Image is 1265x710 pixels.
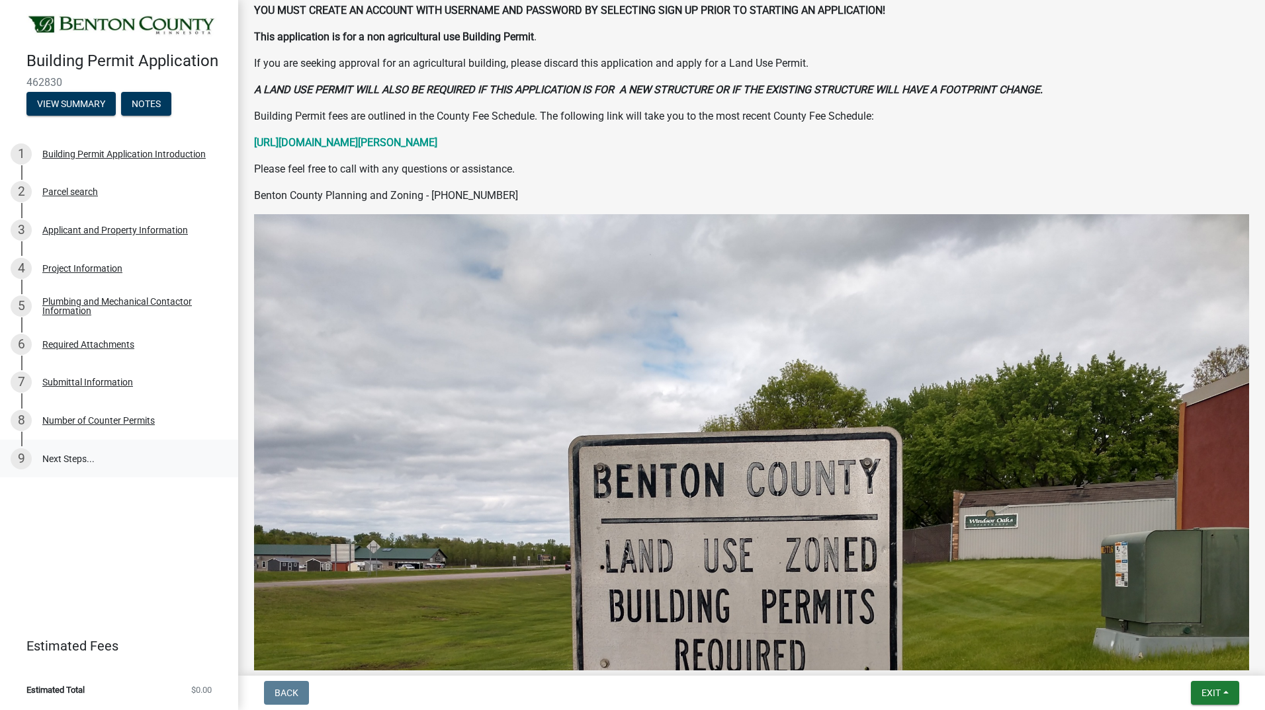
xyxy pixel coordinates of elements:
strong: A LAND USE PERMIT WILL ALSO BE REQUIRED IF THIS APPLICATION IS FOR A NEW STRUCTURE OR IF THE EXIS... [254,83,1043,96]
span: $0.00 [191,686,212,694]
div: 9 [11,448,32,469]
h4: Building Permit Application [26,52,228,71]
a: Estimated Fees [11,633,217,659]
div: Project Information [42,264,122,273]
div: Number of Counter Permits [42,416,155,425]
p: Building Permit fees are outlined in the County Fee Schedule. The following link will take you to... [254,108,1249,124]
p: Benton County Planning and Zoning - [PHONE_NUMBER] [254,188,1249,204]
div: 6 [11,334,32,355]
div: Plumbing and Mechanical Contactor Information [42,297,217,315]
button: View Summary [26,92,116,116]
button: Back [264,681,309,705]
div: Submittal Information [42,377,133,387]
p: Please feel free to call with any questions or assistance. [254,161,1249,177]
p: If you are seeking approval for an agricultural building, please discard this application and app... [254,56,1249,71]
button: Notes [121,92,171,116]
div: 5 [11,296,32,317]
strong: This application is for a non agricultural use Building Permit [254,30,534,43]
span: Back [275,688,298,698]
div: 3 [11,219,32,241]
wm-modal-confirm: Notes [121,99,171,110]
wm-modal-confirm: Summary [26,99,116,110]
span: 462830 [26,76,212,89]
div: 2 [11,181,32,202]
div: Applicant and Property Information [42,225,188,235]
div: 8 [11,410,32,431]
span: Estimated Total [26,686,85,694]
div: Building Permit Application Introduction [42,149,206,159]
strong: YOU MUST CREATE AN ACCOUNT WITH USERNAME AND PASSWORD BY SELECTING SIGN UP PRIOR TO STARTING AN A... [254,4,885,17]
div: 1 [11,143,32,165]
button: Exit [1191,681,1239,705]
div: Required Attachments [42,340,134,349]
div: 4 [11,258,32,279]
div: 7 [11,372,32,393]
a: [URL][DOMAIN_NAME][PERSON_NAME] [254,136,437,149]
img: Benton County, Minnesota [26,14,217,38]
div: Parcel search [42,187,98,196]
p: . [254,29,1249,45]
span: Exit [1201,688,1221,698]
